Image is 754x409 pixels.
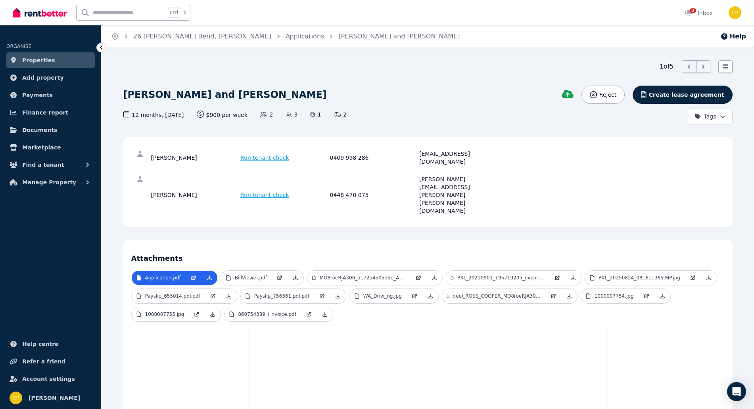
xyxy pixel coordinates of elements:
a: Marketplace [6,140,95,155]
span: Create lease agreement [649,91,724,99]
button: Manage Property [6,174,95,190]
a: 860754389_i_nvoice.pdf [224,307,301,321]
a: Download Attachment [205,307,221,321]
span: Find a tenant [22,160,64,170]
a: deel_ROSS_COOPER_MO8roeRJA306_40122c7335fc_Jun_2025_1.pdf [442,289,545,303]
a: MO8roeRJA306_a172a4505d5e_Aug_2025.pdf [307,271,411,285]
h1: [PERSON_NAME] and [PERSON_NAME] [123,88,327,101]
p: PXL_20250824_081611365.MP.jpg [599,275,680,281]
span: Account settings [22,374,75,384]
a: Refer a friend [6,354,95,369]
span: 2 [260,111,273,118]
a: Open in new Tab [205,289,221,303]
a: Download Attachment [701,271,717,285]
a: Download Attachment [565,271,581,285]
div: Open Intercom Messenger [727,382,746,401]
div: [PERSON_NAME] [151,150,238,166]
span: Add property [22,73,64,82]
a: Download Attachment [654,289,670,303]
a: Download Attachment [201,271,217,285]
span: Marketplace [22,143,61,152]
span: Reject [599,91,616,99]
div: 0448 470 075 [330,175,417,215]
a: Open in new Tab [186,271,201,285]
span: Ctrl [168,8,180,18]
a: PXL_20250824_081611365.MP.jpg [585,271,685,285]
a: Download Attachment [288,271,303,285]
span: Manage Property [22,178,76,187]
span: 2 [334,111,347,118]
img: RentBetter [13,7,67,19]
span: 3 [286,111,298,118]
p: PXL_20210901_195719205_exported_1685109826483.jpg [457,275,545,281]
a: 26 [PERSON_NAME] Bend, [PERSON_NAME] [133,32,271,40]
p: Application.pdf [145,275,181,281]
p: MO8roeRJA306_a172a4505d5e_Aug_2025.pdf [320,275,406,281]
div: [PERSON_NAME] [151,175,238,215]
button: Help [720,32,746,41]
p: Payslip_655014.pdf.pdf [145,293,200,299]
span: k [183,10,186,16]
span: [PERSON_NAME] [29,393,80,403]
a: PXL_20210901_195719205_exported_1685109826483.jpg [446,271,549,285]
span: 1 of 5 [660,62,674,71]
span: Documents [22,125,58,135]
a: Download Attachment [426,271,442,285]
a: Open in new Tab [639,289,654,303]
a: Documents [6,122,95,138]
span: Properties [22,55,55,65]
h4: Attachments [131,248,725,264]
span: Help centre [22,339,59,349]
a: Open in new Tab [314,289,330,303]
a: Open in new Tab [272,271,288,285]
a: Open in new Tab [545,289,561,303]
a: Open in new Tab [301,307,317,321]
a: Finance report [6,105,95,120]
span: 12 months , [DATE] [123,111,184,119]
button: Reject [581,86,625,104]
button: Tags [688,109,733,124]
button: Find a tenant [6,157,95,173]
a: BillViewer.pdf [221,271,272,285]
a: Download Attachment [330,289,346,303]
p: 1000007754.jpg [595,293,634,299]
span: Payments [22,90,53,100]
a: Open in new Tab [411,271,426,285]
a: Add property [6,70,95,86]
span: 1 [310,111,321,118]
button: Create lease agreement [633,86,732,104]
p: 860754389_i_nvoice.pdf [238,311,296,317]
p: deel_ROSS_COOPER_MO8roeRJA306_40122c7335fc_Jun_2025_1.pdf [453,293,541,299]
img: Clinton Paskins [10,392,22,404]
span: Tags [695,113,716,120]
a: Properties [6,52,95,68]
a: Download Attachment [422,289,438,303]
a: Open in new Tab [685,271,701,285]
span: Run tenant check [240,154,289,162]
img: Clinton Paskins [729,6,741,19]
span: Finance report [22,108,68,117]
a: Download Attachment [221,289,237,303]
a: 1000007755.jpg [132,307,189,321]
a: 1000007754.jpg [581,289,639,303]
span: Run tenant check [240,191,289,199]
div: 0409 998 286 [330,150,417,166]
a: Account settings [6,371,95,387]
a: Download Attachment [561,289,577,303]
div: [PERSON_NAME][EMAIL_ADDRESS][PERSON_NAME][PERSON_NAME][DOMAIN_NAME] [419,175,507,215]
a: Open in new Tab [407,289,422,303]
p: 1000007755.jpg [145,311,184,317]
a: WA_Drivi_ng.jpg [350,289,407,303]
a: Application.pdf [132,271,186,285]
a: Help centre [6,336,95,352]
a: Download Attachment [317,307,333,321]
a: Payments [6,87,95,103]
nav: Breadcrumb [102,25,469,48]
p: Payslip_756361.pdf.pdf [254,293,309,299]
p: BillViewer.pdf [235,275,267,281]
span: ORGANISE [6,44,31,49]
span: 3 [690,8,696,13]
a: Open in new Tab [189,307,205,321]
p: WA_Drivi_ng.jpg [363,293,402,299]
span: $900 per week [197,111,248,119]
